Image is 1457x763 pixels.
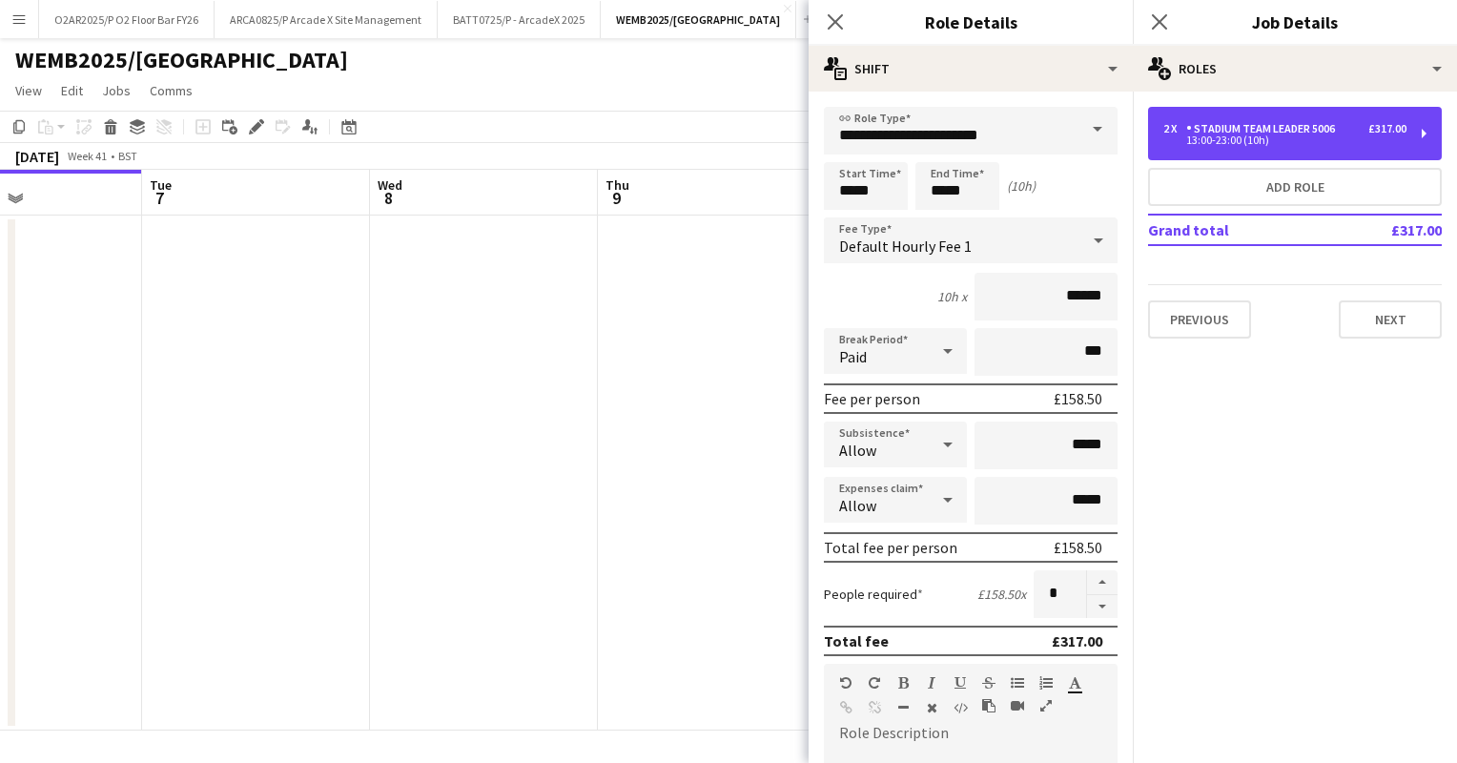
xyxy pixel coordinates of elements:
[150,176,172,194] span: Tue
[925,700,938,715] button: Clear Formatting
[1052,631,1102,650] div: £317.00
[1368,122,1406,135] div: £317.00
[1087,570,1118,595] button: Increase
[824,586,923,603] label: People required
[1039,675,1053,691] button: Ordered List
[15,46,348,74] h1: WEMB2025/[GEOGRAPHIC_DATA]
[1039,698,1053,713] button: Fullscreen
[1339,300,1442,339] button: Next
[977,586,1026,603] div: £158.50 x
[1087,595,1118,619] button: Decrease
[896,675,910,691] button: Bold
[937,288,967,305] div: 10h x
[378,176,402,194] span: Wed
[94,78,138,103] a: Jobs
[15,82,42,99] span: View
[1148,215,1328,245] td: Grand total
[8,78,50,103] a: View
[839,675,852,691] button: Undo
[982,698,995,713] button: Paste as plain text
[1133,46,1457,92] div: Roles
[839,237,972,256] span: Default Hourly Fee 1
[896,700,910,715] button: Horizontal Line
[809,46,1133,92] div: Shift
[603,187,629,209] span: 9
[839,347,867,366] span: Paid
[824,389,920,408] div: Fee per person
[824,538,957,557] div: Total fee per person
[53,78,91,103] a: Edit
[982,675,995,691] button: Strikethrough
[1011,675,1024,691] button: Unordered List
[1007,177,1036,195] div: (10h)
[1148,300,1251,339] button: Previous
[605,176,629,194] span: Thu
[147,187,172,209] span: 7
[839,441,876,460] span: Allow
[150,82,193,99] span: Comms
[438,1,601,38] button: BATT0725/P - ArcadeX 2025
[1054,389,1102,408] div: £158.50
[1328,215,1442,245] td: £317.00
[215,1,438,38] button: ARCA0825/P Arcade X Site Management
[1068,675,1081,691] button: Text Color
[839,496,876,515] span: Allow
[809,10,1133,34] h3: Role Details
[15,147,59,166] div: [DATE]
[375,187,402,209] span: 8
[868,675,881,691] button: Redo
[1054,538,1102,557] div: £158.50
[1011,698,1024,713] button: Insert video
[118,149,137,163] div: BST
[954,700,967,715] button: HTML Code
[102,82,131,99] span: Jobs
[954,675,967,691] button: Underline
[824,631,889,650] div: Total fee
[925,675,938,691] button: Italic
[61,82,83,99] span: Edit
[601,1,796,38] button: WEMB2025/[GEOGRAPHIC_DATA]
[39,1,215,38] button: O2AR2025/P O2 Floor Bar FY26
[1133,10,1457,34] h3: Job Details
[1186,122,1343,135] div: Stadium Team Leader 5006
[1148,168,1442,206] button: Add role
[63,149,111,163] span: Week 41
[142,78,200,103] a: Comms
[1163,135,1406,145] div: 13:00-23:00 (10h)
[1163,122,1186,135] div: 2 x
